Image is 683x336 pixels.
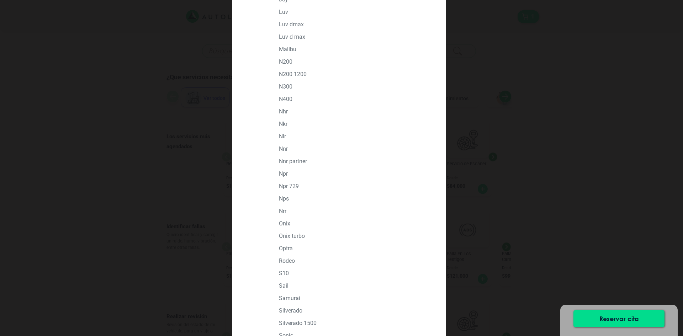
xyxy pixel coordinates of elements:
button: Reservar cita [573,310,665,327]
p: NRR [279,208,431,214]
p: NKR [279,121,431,127]
p: LUV DMAX [279,21,431,28]
p: SAMURAI [279,295,431,302]
p: MALIBU [279,46,431,53]
p: NPR 729 [279,183,431,190]
p: NHR [279,108,431,115]
p: NPR [279,170,431,177]
p: NNR [279,145,431,152]
p: LUV [279,9,431,15]
p: NNR PARTNER [279,158,431,165]
p: S10 [279,270,431,277]
p: SAIL [279,282,431,289]
p: SILVERADO [279,307,431,314]
p: ONIX TURBO [279,233,431,239]
p: N200 1200 [279,71,431,78]
p: RODEO [279,257,431,264]
p: LUV D MAX [279,33,431,40]
p: OPTRA [279,245,431,252]
p: N200 [279,58,431,65]
p: N300 [279,83,431,90]
p: NLR [279,133,431,140]
p: SILVERADO 1500 [279,320,431,326]
p: N400 [279,96,431,102]
p: NPS [279,195,431,202]
p: ONIX [279,220,431,227]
